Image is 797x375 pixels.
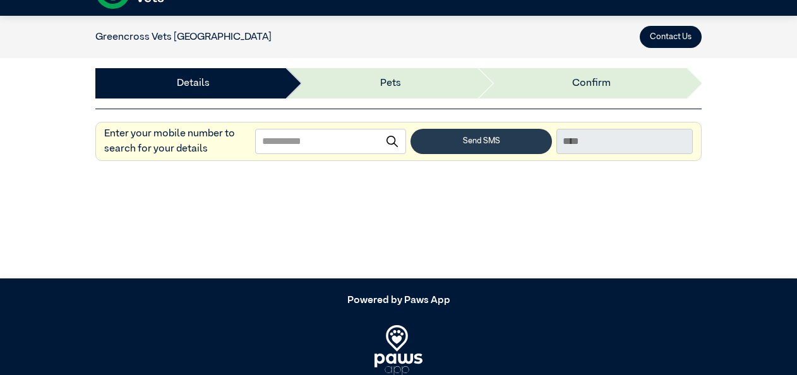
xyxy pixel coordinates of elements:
[177,76,210,91] a: Details
[104,126,251,157] label: Enter your mobile number to search for your details
[640,26,702,48] button: Contact Us
[95,32,272,42] a: Greencross Vets [GEOGRAPHIC_DATA]
[95,30,272,45] nav: breadcrumb
[410,129,553,154] button: Send SMS
[95,295,702,307] h5: Powered by Paws App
